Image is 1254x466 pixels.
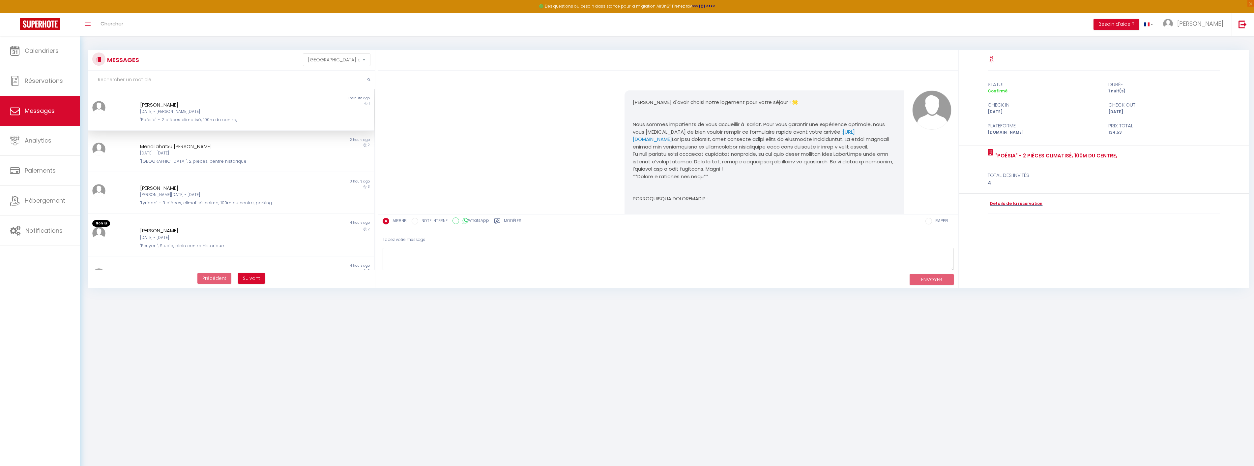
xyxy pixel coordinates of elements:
[92,143,105,156] img: ...
[988,179,1220,187] div: 4
[993,152,1117,160] a: "Poésia" - 2 pièces climatisé, 100m du centre,
[418,218,448,225] label: NOTE INTERNE
[25,77,63,85] span: Réservations
[140,101,298,109] div: [PERSON_NAME]
[912,90,951,130] img: ...
[92,101,105,114] img: ...
[140,192,298,198] div: [PERSON_NAME][DATE] - [DATE]
[92,227,105,240] img: ...
[988,201,1042,207] a: Détails de la réservation
[140,158,298,165] div: "[GEOGRAPHIC_DATA]", 2 pièces, centre historique
[20,18,60,30] img: Super Booking
[1094,19,1139,30] button: Besoin d'aide ?
[25,166,56,175] span: Paiements
[1163,19,1173,29] img: ...
[25,107,55,115] span: Messages
[389,218,407,225] label: AIRBNB
[197,273,231,284] button: Previous
[25,136,51,145] span: Analytics
[140,235,298,241] div: [DATE] - [DATE]
[25,196,65,205] span: Hébergement
[88,71,375,89] input: Rechercher un mot clé
[140,116,298,123] div: "Poésia" - 2 pièces climatisé, 100m du centre,
[238,273,265,284] button: Next
[459,217,489,225] label: WhatsApp
[231,96,374,101] div: 1 minute ago
[692,3,715,9] a: >>> ICI <<<<
[1104,101,1224,109] div: check out
[988,171,1220,179] div: total des invités
[383,232,954,248] div: Tapez votre message
[140,268,298,276] div: [PERSON_NAME]
[1104,109,1224,115] div: [DATE]
[1104,129,1224,136] div: 134.53
[910,274,954,285] button: ENVOYER
[369,101,370,106] span: 1
[231,263,374,268] div: 4 hours ago
[92,220,110,227] span: Non lu
[988,88,1007,94] span: Confirmé
[983,109,1104,115] div: [DATE]
[1239,20,1247,28] img: logout
[983,122,1104,130] div: Plateforme
[1177,19,1223,28] span: [PERSON_NAME]
[504,218,521,226] label: Modèles
[368,268,370,273] span: 3
[983,129,1104,136] div: [DOMAIN_NAME]
[231,179,374,184] div: 3 hours ago
[1104,81,1224,88] div: durée
[231,220,374,227] div: 4 hours ago
[101,20,123,27] span: Chercher
[25,47,59,55] span: Calendriers
[140,143,298,150] div: Mendilahatxu [PERSON_NAME]
[368,184,370,189] span: 3
[932,218,949,225] label: RAPPEL
[92,184,105,197] img: ...
[92,268,105,282] img: ...
[633,128,855,143] a: [URL][DOMAIN_NAME]
[231,137,374,143] div: 2 hours ago
[983,101,1104,109] div: check in
[140,227,298,235] div: [PERSON_NAME]
[368,143,370,148] span: 2
[1158,13,1232,36] a: ... [PERSON_NAME]
[96,13,128,36] a: Chercher
[140,150,298,156] div: [DATE] - [DATE]
[1104,122,1224,130] div: Prix total
[983,81,1104,88] div: statut
[633,99,895,448] pre: [PERSON_NAME] d'avoir choisi notre logement pour votre séjour ! 🌟 Nous sommes impatients de vous ...
[140,109,298,115] div: [DATE] - [PERSON_NAME][DATE]
[140,243,298,249] div: "Ecuyer ", Studio, plein centre historique
[105,52,139,67] h3: MESSAGES
[140,184,298,192] div: [PERSON_NAME]
[140,200,298,206] div: "Lyriade" - 3 pièces, climatisé, calme, 100m du centre, parking
[243,275,260,282] span: Suivant
[368,227,370,232] span: 2
[1104,88,1224,94] div: 1 nuit(s)
[202,275,226,282] span: Précédent
[25,226,63,235] span: Notifications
